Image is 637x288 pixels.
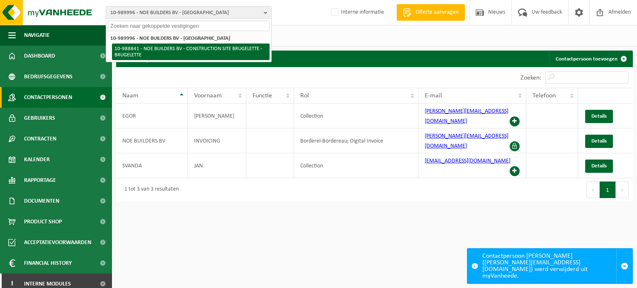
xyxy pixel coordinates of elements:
[108,21,270,31] input: Zoeken naar gekoppelde vestigingen
[329,6,384,19] label: Interne informatie
[585,135,613,148] a: Details
[532,92,556,99] span: Telefoon
[591,138,607,144] span: Details
[585,160,613,173] a: Details
[24,170,56,191] span: Rapportage
[425,133,508,149] a: [PERSON_NAME][EMAIL_ADDRESS][DOMAIN_NAME]
[24,232,91,253] span: Acceptatievoorwaarden
[116,128,188,153] td: NOE BUILDERS BV
[585,110,613,123] a: Details
[24,87,72,108] span: Contactpersonen
[188,104,246,128] td: [PERSON_NAME]
[616,182,629,198] button: Next
[120,182,179,197] div: 1 tot 3 van 3 resultaten
[294,153,418,178] td: Collection
[24,149,50,170] span: Kalender
[24,191,59,211] span: Documenten
[24,128,56,149] span: Contracten
[586,182,600,198] button: Previous
[24,108,55,128] span: Gebruikers
[110,7,260,19] span: 10-989996 - NOE BUILDERS BV - [GEOGRAPHIC_DATA]
[24,253,72,273] span: Financial History
[24,66,73,87] span: Bedrijfsgegevens
[294,128,418,153] td: Borderel-Bordereau; Digital Invoice
[482,249,616,283] div: Contactpersoon [PERSON_NAME] ([PERSON_NAME][EMAIL_ADDRESS][DOMAIN_NAME]) werd verwijderd uit myVa...
[106,6,272,19] button: 10-989996 - NOE BUILDERS BV - [GEOGRAPHIC_DATA]
[425,92,442,99] span: E-mail
[116,153,188,178] td: SVANDA
[549,51,632,67] a: Contactpersoon toevoegen
[24,46,55,66] span: Dashboard
[600,182,616,198] button: 1
[425,108,508,124] a: [PERSON_NAME][EMAIL_ADDRESS][DOMAIN_NAME]
[24,25,50,46] span: Navigatie
[520,75,541,81] label: Zoeken:
[591,114,607,119] span: Details
[396,4,465,21] a: Offerte aanvragen
[122,92,139,99] span: Naam
[425,158,511,164] a: [EMAIL_ADDRESS][DOMAIN_NAME]
[188,153,246,178] td: JAN
[188,128,246,153] td: INVOICING
[110,36,230,41] strong: 10-989996 - NOE BUILDERS BV - [GEOGRAPHIC_DATA]
[294,104,418,128] td: Collection
[300,92,309,99] span: Rol
[24,211,62,232] span: Product Shop
[591,163,607,169] span: Details
[413,8,461,17] span: Offerte aanvragen
[194,92,222,99] span: Voornaam
[116,104,188,128] td: EGOR
[253,92,272,99] span: Functie
[112,44,270,60] li: 10-988841 - NOE BUILDERS BV - CONSTRUCTION SITE BRUGELETTE - BRUGELETTE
